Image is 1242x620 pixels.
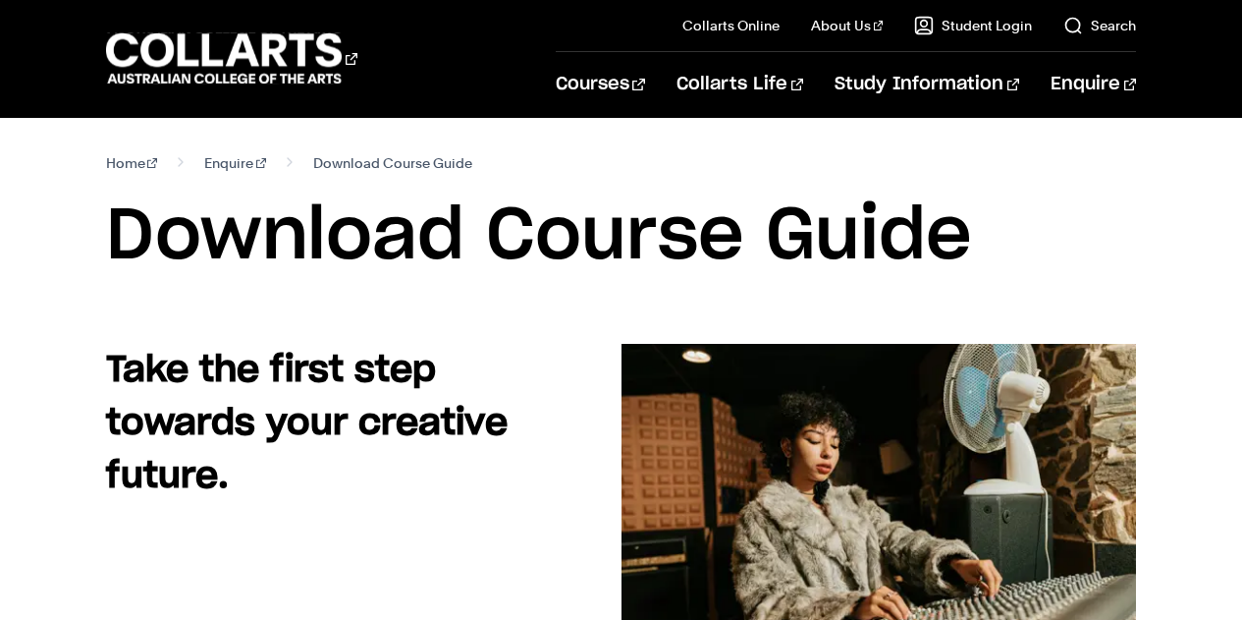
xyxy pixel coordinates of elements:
[313,149,472,177] span: Download Course Guide
[106,149,158,177] a: Home
[1063,16,1136,35] a: Search
[1051,52,1136,117] a: Enquire
[106,30,357,86] div: Go to homepage
[682,16,780,35] a: Collarts Online
[106,353,508,494] strong: Take the first step towards your creative future.
[556,52,645,117] a: Courses
[204,149,266,177] a: Enquire
[914,16,1032,35] a: Student Login
[676,52,803,117] a: Collarts Life
[106,193,1137,281] h1: Download Course Guide
[835,52,1019,117] a: Study Information
[811,16,884,35] a: About Us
